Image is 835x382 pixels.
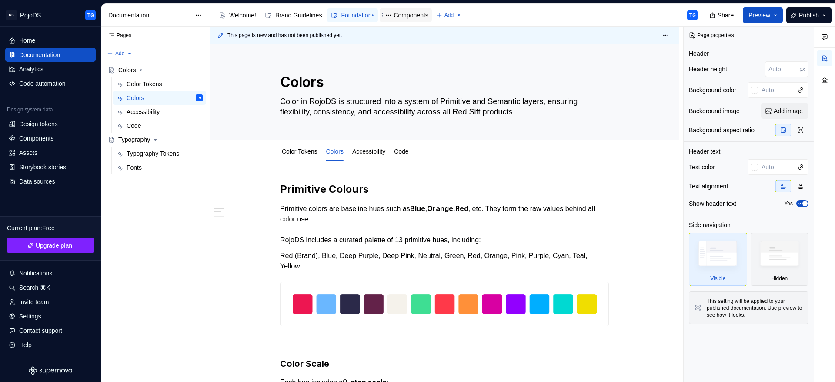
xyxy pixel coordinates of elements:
label: Yes [784,200,793,207]
div: Notifications [19,269,52,278]
div: Typography Tokens [127,149,179,158]
div: Analytics [19,65,43,74]
div: Design tokens [19,120,58,128]
div: Colors [127,94,144,102]
div: Brand Guidelines [275,11,322,20]
p: px [799,66,805,73]
button: Share [705,7,739,23]
a: Brand Guidelines [261,8,325,22]
a: Components [5,131,96,145]
a: Assets [5,146,96,160]
div: Hidden [771,275,788,282]
div: Side navigation [689,221,731,229]
button: Upgrade plan [7,238,94,253]
a: Code [394,148,408,155]
button: Preview [743,7,783,23]
div: Current plan : Free [7,224,94,232]
div: Color Tokens [127,80,162,88]
button: Add [434,9,464,21]
div: Colors [322,142,347,160]
a: Design tokens [5,117,96,131]
div: Documentation [108,11,190,20]
div: Colors [118,66,136,74]
div: Storybook stories [19,163,66,171]
div: RS [6,10,17,20]
a: Accessibility [113,105,206,119]
div: Accessibility [349,142,389,160]
span: Preview [748,11,770,20]
input: Auto [758,82,793,98]
svg: Supernova Logo [29,366,72,375]
div: Hidden [751,233,809,286]
a: Home [5,34,96,47]
a: Typography Tokens [113,147,206,161]
div: RojoDS [20,11,41,20]
span: Add [444,12,454,19]
strong: Red [455,204,468,213]
a: Accessibility [352,148,385,155]
a: Analytics [5,62,96,76]
a: Code [113,119,206,133]
a: Colors [326,148,343,155]
div: Background color [689,86,736,94]
div: Typography [118,135,150,144]
a: Typography [104,133,206,147]
a: Foundations [327,8,378,22]
div: Text alignment [689,182,728,191]
span: Add image [774,107,803,115]
a: Welcome! [215,8,260,22]
div: Background aspect ratio [689,126,755,134]
div: Background image [689,107,740,115]
div: Header [689,49,709,58]
p: Red (Brand), Blue, Deep Purple, Deep Pink, Neutral, Green, Red, Orange, Pink, Purple, Cyan, Teal,... [280,251,609,271]
div: Text color [689,163,715,171]
div: Foundations [341,11,374,20]
span: Share [718,11,734,20]
div: Welcome! [229,11,256,20]
a: Settings [5,309,96,323]
a: Documentation [5,48,96,62]
div: Search ⌘K [19,283,50,292]
span: Upgrade plan [36,241,72,250]
div: Assets [19,148,37,157]
div: This setting will be applied to your published documentation. Use preview to see how it looks. [707,298,803,318]
div: Show header text [689,199,736,208]
button: RSRojoDSTG [2,6,99,24]
div: Header height [689,65,727,74]
div: Code [391,142,412,160]
input: Auto [758,159,793,175]
div: Accessibility [127,107,160,116]
span: Add [115,50,124,57]
div: TG [87,12,94,19]
div: Invite team [19,298,49,306]
button: Search ⌘K [5,281,96,295]
strong: Primitive Colours [280,183,369,195]
div: Home [19,36,35,45]
button: Add image [761,103,808,119]
div: Help [19,341,32,349]
button: Notifications [5,266,96,280]
div: Pages [104,32,131,39]
strong: Blue [410,204,425,213]
a: Invite team [5,295,96,309]
strong: Color Scale [280,359,329,369]
a: Color Tokens [113,77,206,91]
div: Contact support [19,326,62,335]
span: This page is new and has not been published yet. [227,32,342,39]
span: Publish [799,11,819,20]
strong: Orange [427,204,453,213]
p: Primitive colors are baseline hues such as , , , etc. They form the raw values behind all color u... [280,203,609,245]
a: Fonts [113,161,206,174]
a: Data sources [5,174,96,188]
a: Components [380,8,431,22]
div: Components [394,11,428,20]
textarea: Color in RojoDS is structured into a system of Primitive and Semantic layers, ensuring flexibilit... [278,94,607,119]
div: Data sources [19,177,55,186]
input: Auto [765,61,799,77]
a: Color Tokens [282,148,317,155]
button: Help [5,338,96,352]
button: Contact support [5,324,96,338]
div: Page tree [215,7,432,24]
img: deb8974e-9828-4c80-90d9-7d6f8a2c0b0f.png [281,282,608,326]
